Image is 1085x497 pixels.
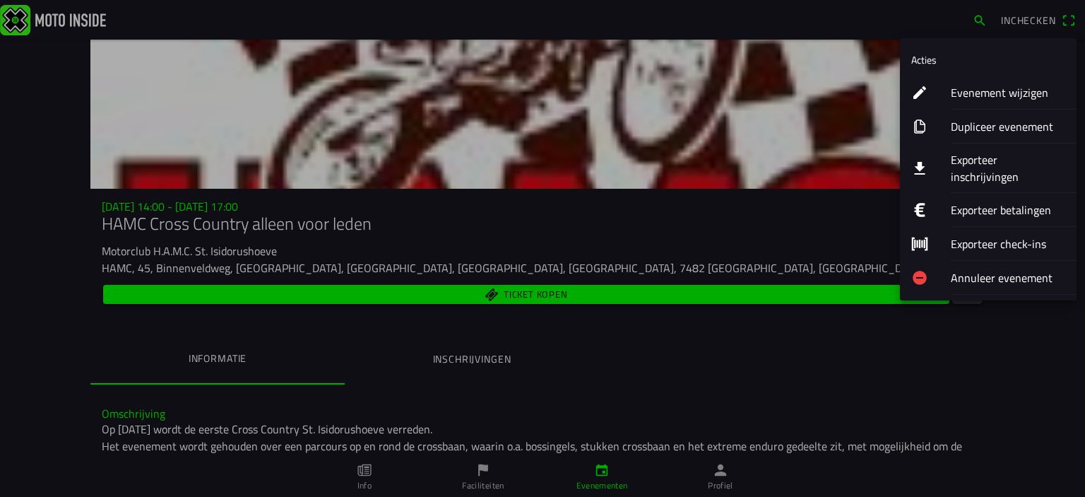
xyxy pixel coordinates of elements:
ion-icon: logo euro [911,201,928,218]
ion-icon: copy [911,118,928,135]
ion-icon: download [911,160,928,177]
ion-icon: barcode [911,235,928,252]
ion-label: Exporteer inschrijvingen [951,151,1065,185]
ion-label: Annuleer evenement [951,269,1065,286]
ion-label: Dupliceer evenement [951,118,1065,135]
ion-label: Exporteer betalingen [951,201,1065,218]
ion-icon: create [911,84,928,101]
ion-label: Acties [911,52,937,67]
ion-label: Exporteer check-ins [951,235,1065,252]
ion-label: Evenement wijzigen [951,84,1065,101]
ion-icon: remove circle [911,269,928,286]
